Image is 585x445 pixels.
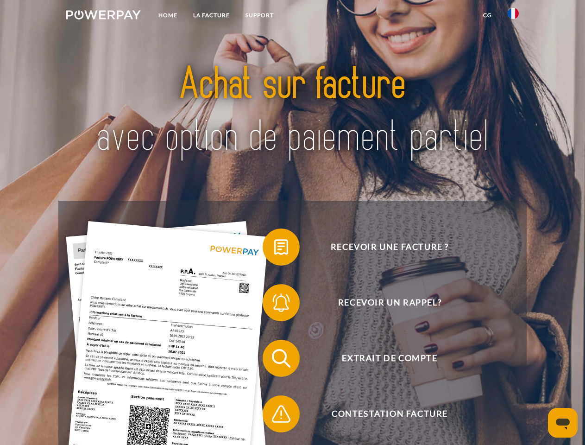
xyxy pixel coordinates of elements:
iframe: Bouton de lancement de la fenêtre de messagerie [548,408,578,438]
img: title-powerpay_fr.svg [88,44,497,178]
span: Extrait de compte [276,340,503,377]
a: Home [151,7,185,24]
button: Recevoir un rappel? [263,284,503,321]
span: Recevoir une facture ? [276,229,503,266]
img: qb_bell.svg [270,291,293,314]
a: Support [238,7,282,24]
img: qb_search.svg [270,347,293,370]
img: logo-powerpay-white.svg [66,10,141,19]
button: Extrait de compte [263,340,503,377]
img: qb_warning.svg [270,402,293,426]
img: qb_bill.svg [270,235,293,259]
span: Contestation Facture [276,395,503,432]
span: Recevoir un rappel? [276,284,503,321]
button: Contestation Facture [263,395,503,432]
a: LA FACTURE [185,7,238,24]
a: CG [475,7,500,24]
img: fr [508,8,519,19]
button: Recevoir une facture ? [263,229,503,266]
